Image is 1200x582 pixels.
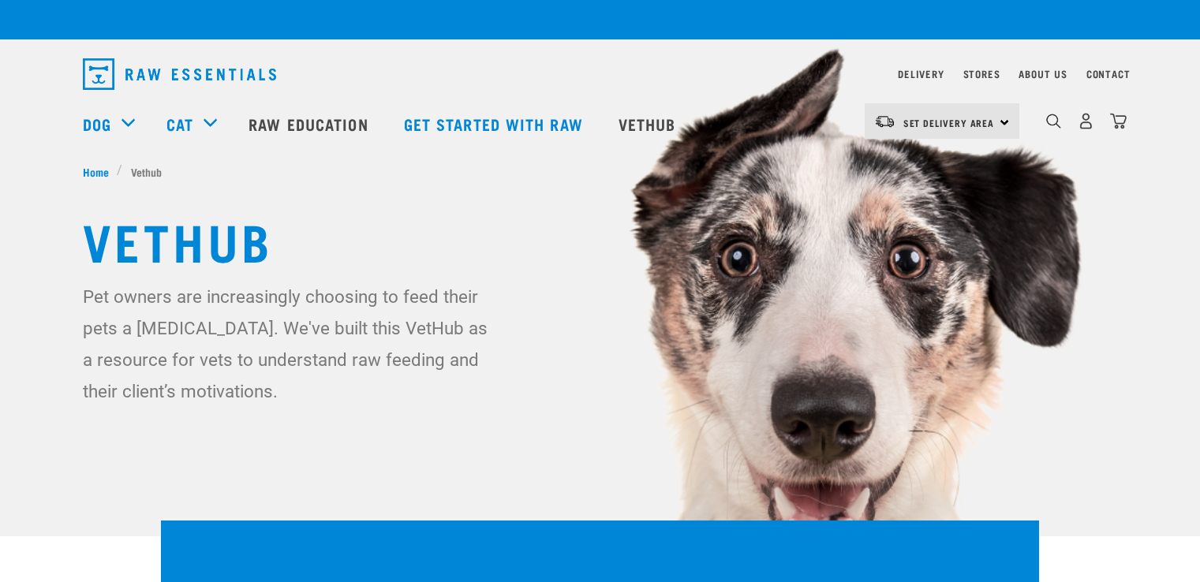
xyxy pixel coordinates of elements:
[83,211,1118,268] h1: Vethub
[898,71,944,76] a: Delivery
[1078,113,1094,129] img: user.png
[603,92,696,155] a: Vethub
[903,120,995,125] span: Set Delivery Area
[1110,113,1127,129] img: home-icon@2x.png
[963,71,1000,76] a: Stores
[874,114,895,129] img: van-moving.png
[1019,71,1067,76] a: About Us
[1086,71,1131,76] a: Contact
[83,163,1118,180] nav: breadcrumbs
[83,163,109,180] span: Home
[83,58,276,90] img: Raw Essentials Logo
[83,112,111,136] a: Dog
[83,163,118,180] a: Home
[70,52,1131,96] nav: dropdown navigation
[166,112,193,136] a: Cat
[388,92,603,155] a: Get started with Raw
[1046,114,1061,129] img: home-icon-1@2x.png
[83,281,497,407] p: Pet owners are increasingly choosing to feed their pets a [MEDICAL_DATA]. We've built this VetHub...
[233,92,387,155] a: Raw Education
